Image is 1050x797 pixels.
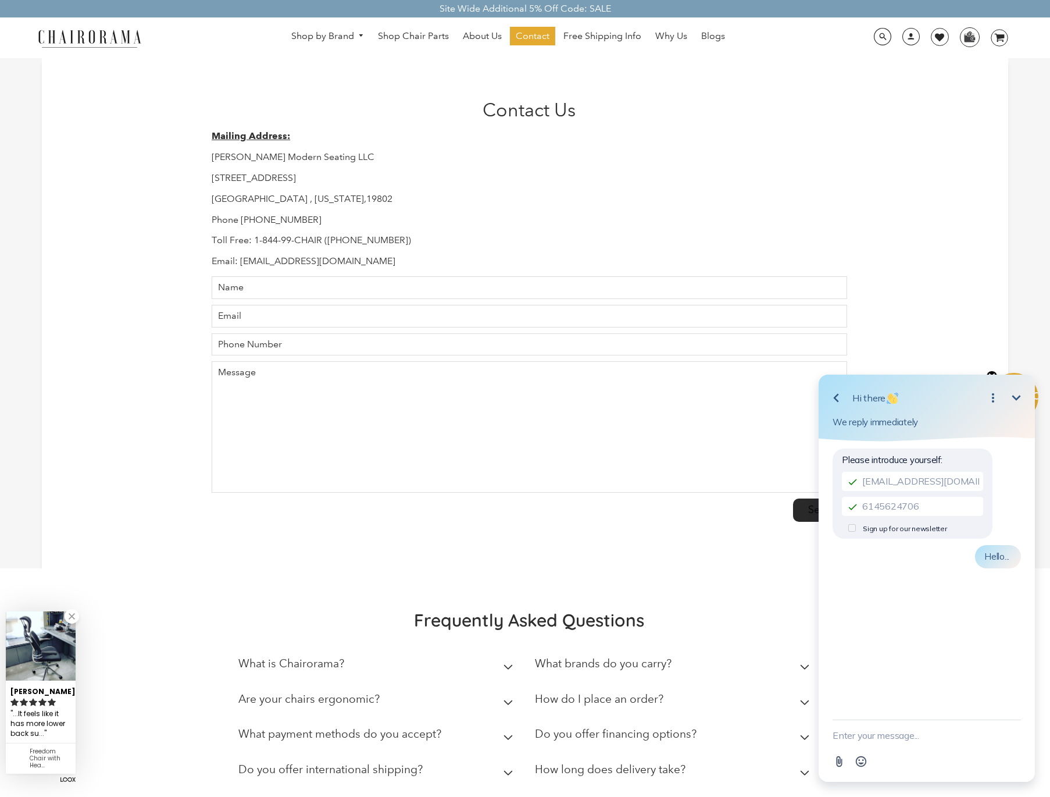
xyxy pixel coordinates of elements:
svg: rating icon full [38,698,47,706]
summary: How do I place an order? [535,684,814,720]
p: Email: [EMAIL_ADDRESS][DOMAIN_NAME] [212,255,847,268]
h2: How do I place an order? [535,692,663,706]
h2: Frequently Asked Questions [238,609,820,631]
summary: Do you offer international shipping? [238,755,517,790]
p: [PERSON_NAME] Modern Seating LLC [212,151,847,163]
h2: Do you offer international shipping? [238,763,423,776]
a: Free Shipping Info [558,27,647,45]
h2: How long does delivery take? [535,763,685,776]
svg: rating icon full [10,698,19,706]
summary: What payment methods do you accept? [238,719,517,755]
h2: What is Chairorama? [238,657,344,670]
a: Shop Chair Parts [372,27,455,45]
input: Send [793,499,847,522]
span: Shop Chair Parts [378,30,449,42]
p: Phone [PHONE_NUMBER] [212,214,847,226]
a: Why Us [649,27,693,45]
a: Shop by Brand [285,27,370,45]
iframe: Tidio Chat [803,362,1050,797]
span: Why Us [655,30,687,42]
a: Contact [510,27,555,45]
p: [STREET_ADDRESS] [212,172,847,184]
span: About Us [463,30,502,42]
nav: DesktopNavigation [197,27,819,48]
summary: What brands do you carry? [535,649,814,684]
p: Toll Free: 1-844-99-CHAIR ([PHONE_NUMBER]) [212,234,847,247]
div: Freedom Chair with Headrest | Blue Leather | - (Renewed) [30,748,71,769]
img: WhatsApp_Image_2024-07-12_at_16.23.01.webp [960,28,978,45]
svg: rating icon full [48,698,56,706]
h2: Do you offer financing options? [535,727,697,741]
summary: How long does delivery take? [535,755,814,790]
input: Name [212,276,847,299]
div: ...It feels like it has more lower back support too.Â... [10,708,71,740]
input: Email [212,305,847,328]
h2: Are your chairs ergonomic? [238,692,380,706]
span: Blogs [701,30,725,42]
summary: What is Chairorama? [238,649,517,684]
h2: What brands do you carry? [535,657,672,670]
a: About Us [457,27,508,45]
span: Contact [516,30,549,42]
strong: Mailing Address: [212,130,290,141]
h2: What payment methods do you accept? [238,727,441,741]
summary: Do you offer financing options? [535,719,814,755]
span: Free Shipping Info [563,30,641,42]
svg: rating icon full [20,698,28,706]
a: Blogs [695,27,731,45]
p: [GEOGRAPHIC_DATA] , [US_STATE],19802 [212,193,847,205]
summary: Are your chairs ergonomic? [238,684,517,720]
div: [PERSON_NAME] [10,682,71,697]
img: chairorama [31,28,148,48]
h1: Contact Us [212,99,847,121]
svg: rating icon full [29,698,37,706]
input: Phone Number [212,333,847,356]
img: Zachary review of Freedom Chair with Headrest | Blue Leather | - (Renewed) [6,611,76,681]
